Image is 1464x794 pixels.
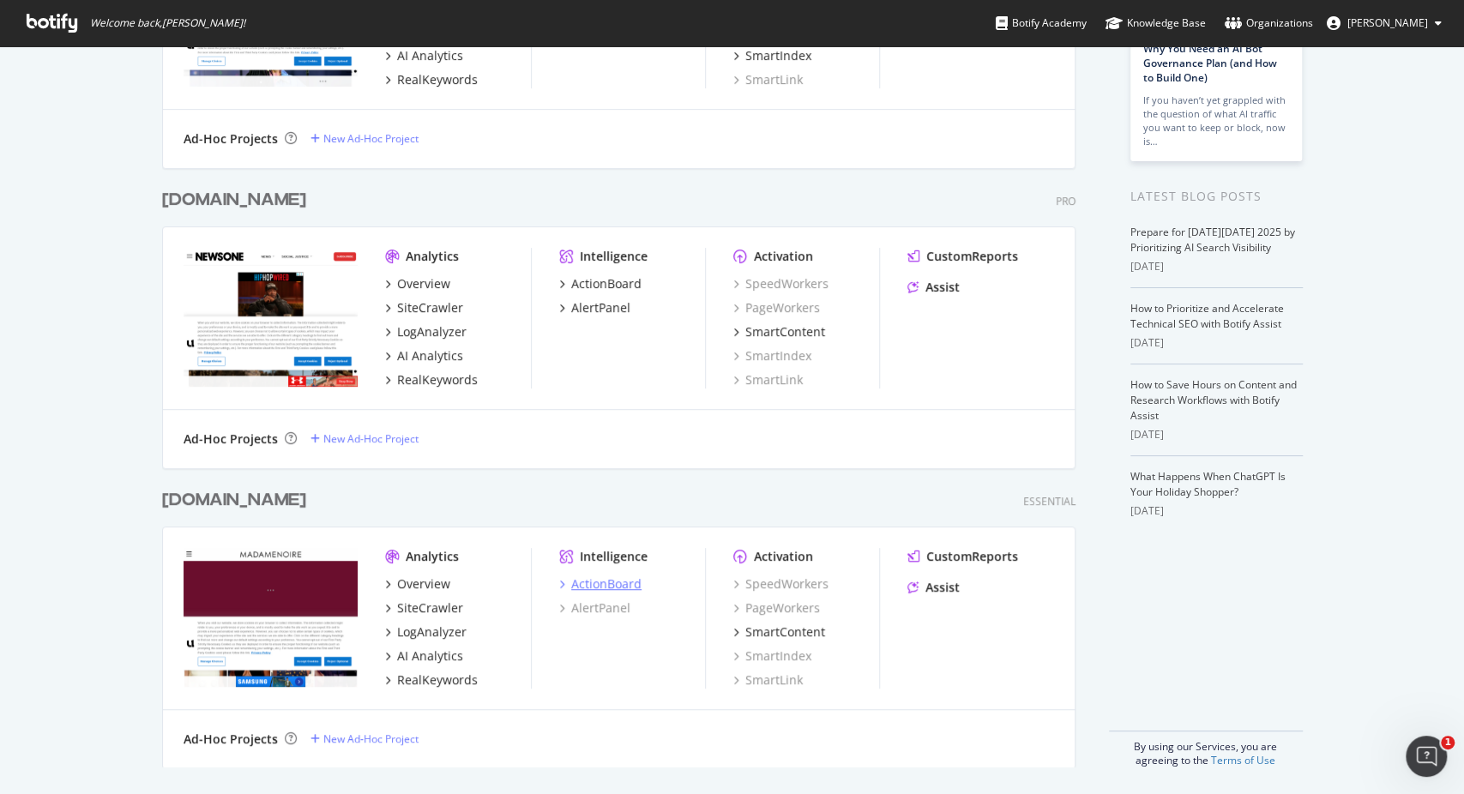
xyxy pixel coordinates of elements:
[1130,427,1303,442] div: [DATE]
[385,299,463,316] a: SiteCrawler
[184,130,278,147] div: Ad-Hoc Projects
[733,47,811,64] a: SmartIndex
[162,488,306,513] div: [DOMAIN_NAME]
[397,71,478,88] div: RealKeywords
[310,131,419,146] a: New Ad-Hoc Project
[406,548,459,565] div: Analytics
[733,347,811,364] a: SmartIndex
[733,275,828,292] a: SpeedWorkers
[385,323,467,340] a: LogAnalyzer
[733,371,803,388] a: SmartLink
[1441,736,1455,749] span: 1
[385,671,478,689] a: RealKeywords
[1130,225,1295,255] a: Prepare for [DATE][DATE] 2025 by Prioritizing AI Search Visibility
[571,575,642,592] div: ActionBoard
[580,248,648,265] div: Intelligence
[925,579,960,596] div: Assist
[385,599,463,617] a: SiteCrawler
[397,671,478,689] div: RealKeywords
[1313,9,1455,37] button: [PERSON_NAME]
[733,647,811,665] a: SmartIndex
[559,275,642,292] a: ActionBoard
[385,71,478,88] a: RealKeywords
[385,647,463,665] a: AI Analytics
[323,131,419,146] div: New Ad-Hoc Project
[397,623,467,641] div: LogAnalyzer
[162,188,306,213] div: [DOMAIN_NAME]
[385,347,463,364] a: AI Analytics
[90,16,245,30] span: Welcome back, [PERSON_NAME] !
[1130,503,1303,519] div: [DATE]
[733,671,803,689] a: SmartLink
[559,599,630,617] a: AlertPanel
[1056,194,1075,208] div: Pro
[1211,753,1275,767] a: Terms of Use
[397,299,463,316] div: SiteCrawler
[397,275,450,292] div: Overview
[1130,187,1303,206] div: Latest Blog Posts
[754,548,813,565] div: Activation
[733,623,825,641] a: SmartContent
[1109,731,1303,767] div: By using our Services, you are agreeing to the
[733,575,828,592] a: SpeedWorkers
[184,731,278,748] div: Ad-Hoc Projects
[397,599,463,617] div: SiteCrawler
[406,248,459,265] div: Analytics
[733,71,803,88] a: SmartLink
[1225,15,1313,32] div: Organizations
[733,323,825,340] a: SmartContent
[310,731,419,746] a: New Ad-Hoc Project
[907,579,960,596] a: Assist
[323,731,419,746] div: New Ad-Hoc Project
[162,188,313,213] a: [DOMAIN_NAME]
[745,623,825,641] div: SmartContent
[397,47,463,64] div: AI Analytics
[1130,259,1303,274] div: [DATE]
[310,431,419,446] a: New Ad-Hoc Project
[1130,335,1303,351] div: [DATE]
[1106,15,1206,32] div: Knowledge Base
[1130,469,1286,499] a: What Happens When ChatGPT Is Your Holiday Shopper?
[580,548,648,565] div: Intelligence
[907,548,1018,565] a: CustomReports
[397,323,467,340] div: LogAnalyzer
[162,488,313,513] a: [DOMAIN_NAME]
[559,575,642,592] a: ActionBoard
[385,47,463,64] a: AI Analytics
[1130,301,1284,331] a: How to Prioritize and Accelerate Technical SEO with Botify Assist
[571,275,642,292] div: ActionBoard
[571,299,630,316] div: AlertPanel
[1347,15,1428,30] span: Nate Glaude
[184,548,358,687] img: www.madamenoire.com
[754,248,813,265] div: Activation
[1406,736,1447,777] iframe: Intercom live chat
[745,323,825,340] div: SmartContent
[397,347,463,364] div: AI Analytics
[184,430,278,448] div: Ad-Hoc Projects
[1143,93,1289,148] div: If you haven’t yet grappled with the question of what AI traffic you want to keep or block, now is…
[926,548,1018,565] div: CustomReports
[397,647,463,665] div: AI Analytics
[385,275,450,292] a: Overview
[385,575,450,592] a: Overview
[926,248,1018,265] div: CustomReports
[385,623,467,641] a: LogAnalyzer
[323,431,419,446] div: New Ad-Hoc Project
[559,299,630,316] a: AlertPanel
[385,371,478,388] a: RealKeywords
[925,279,960,296] div: Assist
[907,279,960,296] a: Assist
[733,299,820,316] a: PageWorkers
[1143,41,1277,85] a: Why You Need an AI Bot Governance Plan (and How to Build One)
[745,47,811,64] div: SmartIndex
[184,248,358,387] img: www.newsone.com
[733,599,820,617] a: PageWorkers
